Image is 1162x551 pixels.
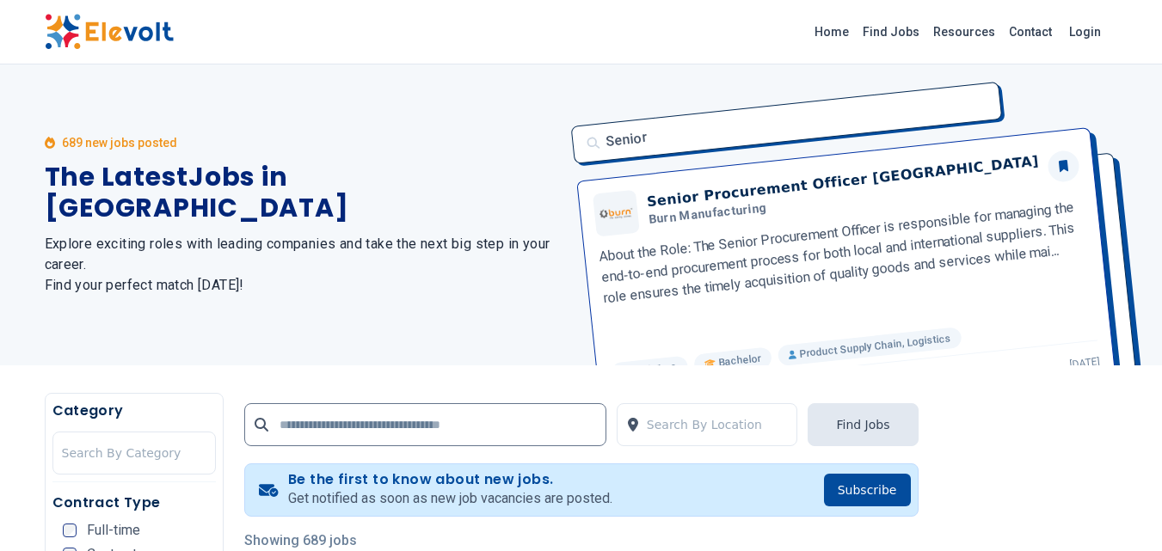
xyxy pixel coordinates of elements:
[808,18,856,46] a: Home
[288,471,612,488] h4: Be the first to know about new jobs.
[288,488,612,509] p: Get notified as soon as new job vacancies are posted.
[1059,15,1111,49] a: Login
[52,401,216,421] h5: Category
[1002,18,1059,46] a: Contact
[856,18,926,46] a: Find Jobs
[244,530,919,551] p: Showing 689 jobs
[52,493,216,513] h5: Contract Type
[45,162,561,223] h1: The Latest Jobs in [GEOGRAPHIC_DATA]
[87,523,140,537] span: Full-time
[45,14,174,50] img: Elevolt
[62,134,177,151] p: 689 new jobs posted
[824,474,911,506] button: Subscribe
[926,18,1002,46] a: Resources
[45,234,561,296] h2: Explore exciting roles with leading companies and take the next big step in your career. Find you...
[808,403,918,446] button: Find Jobs
[63,523,77,537] input: Full-time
